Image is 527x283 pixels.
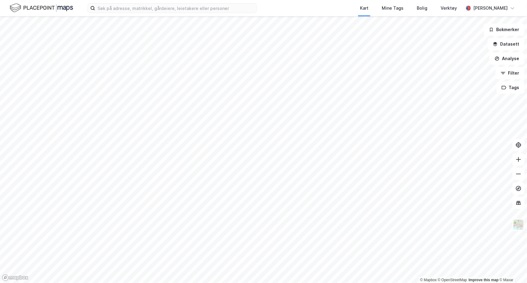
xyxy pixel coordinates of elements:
button: Analyse [490,53,525,65]
button: Tags [496,82,525,94]
div: [PERSON_NAME] [473,5,508,12]
div: Verktøy [441,5,457,12]
div: Bolig [417,5,427,12]
div: Kontrollprogram for chat [497,254,527,283]
div: Kart [360,5,368,12]
button: Bokmerker [484,24,525,36]
button: Datasett [488,38,525,50]
a: Mapbox [420,278,437,282]
input: Søk på adresse, matrikkel, gårdeiere, leietakere eller personer [95,4,256,13]
iframe: Chat Widget [497,254,527,283]
a: Improve this map [469,278,499,282]
a: OpenStreetMap [438,278,467,282]
button: Filter [496,67,525,79]
img: Z [513,219,524,230]
div: Mine Tags [382,5,403,12]
img: logo.f888ab2527a4732fd821a326f86c7f29.svg [10,3,73,13]
a: Mapbox homepage [2,274,28,281]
